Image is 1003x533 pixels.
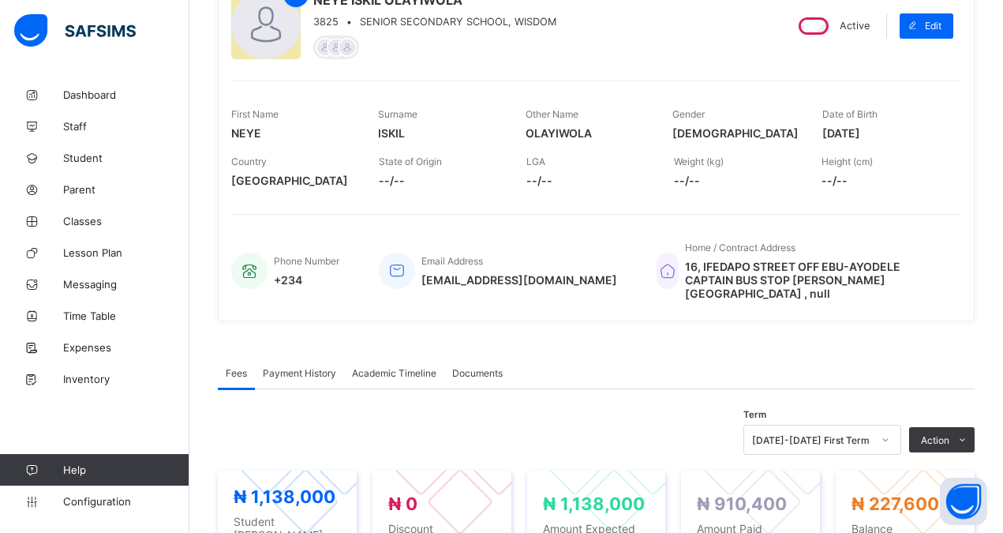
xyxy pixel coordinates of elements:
[543,494,645,514] span: ₦ 1,138,000
[63,88,189,101] span: Dashboard
[672,126,799,140] span: [DEMOGRAPHIC_DATA]
[14,14,136,47] img: safsims
[672,108,705,120] span: Gender
[674,174,798,187] span: --/--
[822,108,878,120] span: Date of Birth
[231,108,279,120] span: First Name
[697,494,787,514] span: ₦ 910,400
[421,255,483,267] span: Email Address
[388,494,417,514] span: ₦ 0
[421,273,617,287] span: [EMAIL_ADDRESS][DOMAIN_NAME]
[378,108,417,120] span: Surname
[921,434,949,446] span: Action
[685,242,795,253] span: Home / Contract Address
[226,367,247,379] span: Fees
[63,246,189,259] span: Lesson Plan
[352,367,436,379] span: Academic Timeline
[63,495,189,508] span: Configuration
[360,16,556,28] span: SENIOR SECONDARY SCHOOL, WISDOM
[231,156,267,167] span: Country
[313,16,556,28] div: •
[63,373,189,385] span: Inventory
[231,126,354,140] span: NEYE
[743,409,766,420] span: Term
[851,494,939,514] span: ₦ 227,600
[263,367,336,379] span: Payment History
[940,478,987,525] button: Open asap
[63,341,189,354] span: Expenses
[63,215,189,227] span: Classes
[274,255,339,267] span: Phone Number
[752,434,872,446] div: [DATE]-[DATE] First Term
[63,120,189,133] span: Staff
[821,156,873,167] span: Height (cm)
[63,183,189,196] span: Parent
[685,260,945,300] span: 16, IFEDAPO STREET OFF EBU-AYODELE CAPTAIN BUS STOP [PERSON_NAME][GEOGRAPHIC_DATA] , null
[63,152,189,164] span: Student
[821,174,945,187] span: --/--
[379,174,503,187] span: --/--
[526,156,545,167] span: LGA
[452,367,503,379] span: Documents
[231,174,355,187] span: [GEOGRAPHIC_DATA]
[63,310,189,322] span: Time Table
[925,20,941,32] span: Edit
[526,126,649,140] span: OLAYIWOLA
[674,156,724,167] span: Weight (kg)
[378,126,501,140] span: ISKIL
[63,464,189,476] span: Help
[526,108,578,120] span: Other Name
[234,486,335,507] span: ₦ 1,138,000
[526,174,650,187] span: --/--
[822,126,945,140] span: [DATE]
[313,16,339,28] span: 3825
[274,273,339,287] span: +234
[379,156,442,167] span: State of Origin
[63,278,189,291] span: Messaging
[840,20,870,32] span: Active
